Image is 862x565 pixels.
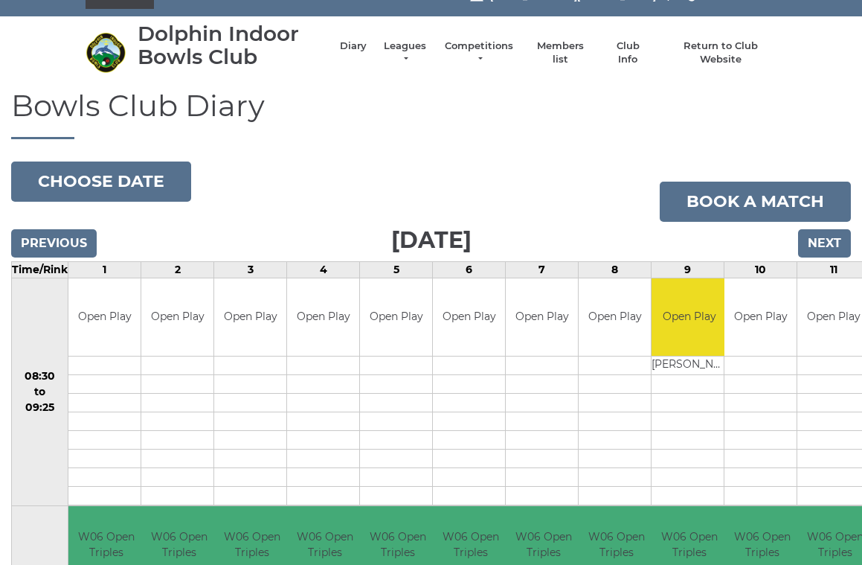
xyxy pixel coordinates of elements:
[360,261,433,278] td: 5
[214,278,286,357] td: Open Play
[12,261,68,278] td: Time/Rink
[287,261,360,278] td: 4
[214,261,287,278] td: 3
[11,89,851,139] h1: Bowls Club Diary
[652,278,727,357] td: Open Play
[433,278,505,357] td: Open Play
[287,278,359,357] td: Open Play
[433,261,506,278] td: 6
[340,39,367,53] a: Diary
[652,261,724,278] td: 9
[798,229,851,258] input: Next
[141,278,213,357] td: Open Play
[606,39,649,66] a: Club Info
[443,39,515,66] a: Competitions
[660,182,851,222] a: Book a match
[530,39,591,66] a: Members list
[11,162,191,202] button: Choose date
[382,39,428,66] a: Leagues
[141,261,214,278] td: 2
[68,261,141,278] td: 1
[652,357,727,375] td: [PERSON_NAME]
[664,39,776,66] a: Return to Club Website
[724,261,797,278] td: 10
[579,278,651,357] td: Open Play
[68,278,141,357] td: Open Play
[579,261,652,278] td: 8
[724,278,797,357] td: Open Play
[506,261,579,278] td: 7
[86,32,126,73] img: Dolphin Indoor Bowls Club
[506,278,578,357] td: Open Play
[12,278,68,506] td: 08:30 to 09:25
[360,278,432,357] td: Open Play
[11,229,97,258] input: Previous
[138,22,325,68] div: Dolphin Indoor Bowls Club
